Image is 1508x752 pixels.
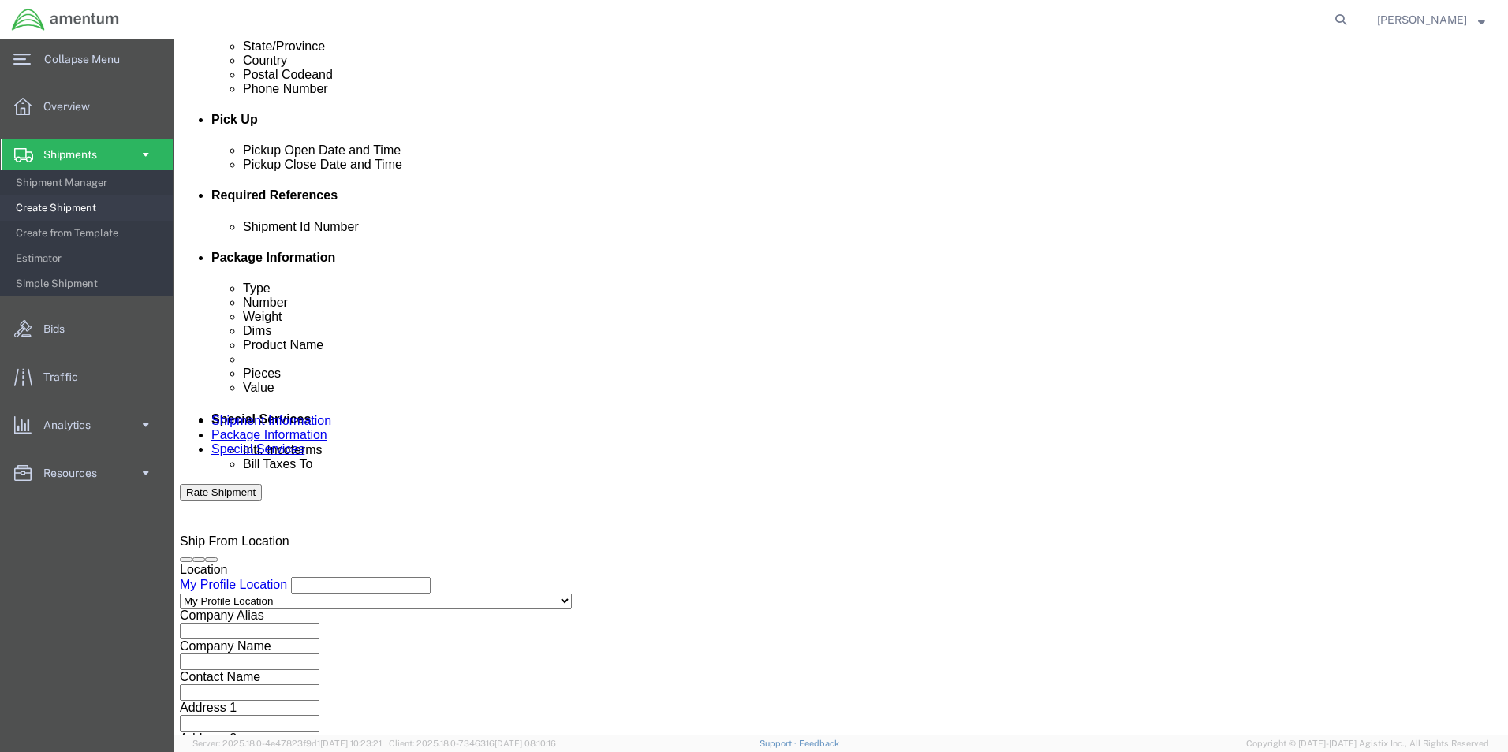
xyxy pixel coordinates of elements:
[1,139,173,170] a: Shipments
[44,43,131,75] span: Collapse Menu
[43,139,108,170] span: Shipments
[16,243,162,274] span: Estimator
[1,361,173,393] a: Traffic
[16,218,162,249] span: Create from Template
[320,739,382,748] span: [DATE] 10:23:21
[1,313,173,344] a: Bids
[43,409,102,441] span: Analytics
[760,739,799,748] a: Support
[16,167,162,199] span: Shipment Manager
[1246,737,1489,750] span: Copyright © [DATE]-[DATE] Agistix Inc., All Rights Reserved
[389,739,556,748] span: Client: 2025.18.0-7346316
[192,739,382,748] span: Server: 2025.18.0-4e47823f9d1
[43,361,89,393] span: Traffic
[16,192,162,224] span: Create Shipment
[1,409,173,441] a: Analytics
[1,457,173,489] a: Resources
[11,8,120,32] img: logo
[43,313,76,344] span: Bids
[1376,10,1486,29] button: [PERSON_NAME]
[43,457,108,489] span: Resources
[174,39,1508,735] iframe: FS Legacy Container
[799,739,839,748] a: Feedback
[1377,11,1467,28] span: Zachary Bolhuis
[1,91,173,122] a: Overview
[495,739,556,748] span: [DATE] 08:10:16
[16,268,162,300] span: Simple Shipment
[43,91,101,122] span: Overview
